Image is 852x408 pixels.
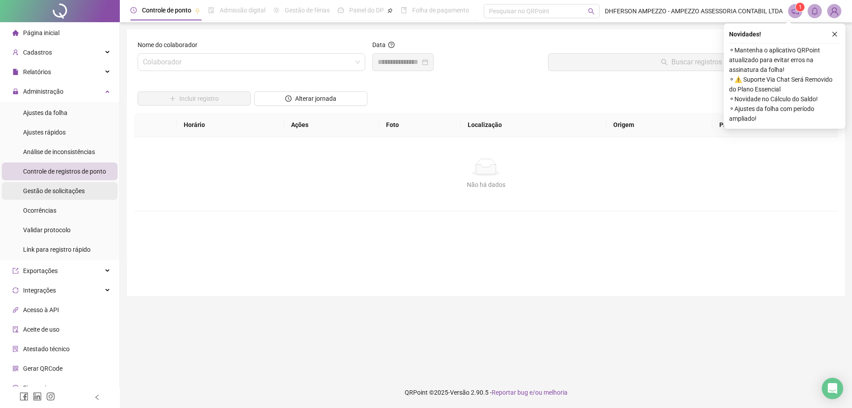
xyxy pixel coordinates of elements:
[379,113,461,137] th: Foto
[450,389,469,396] span: Versão
[142,7,191,14] span: Controle de ponto
[23,129,66,136] span: Ajustes rápidos
[606,113,712,137] th: Origem
[412,7,469,14] span: Folha de pagamento
[23,109,67,116] span: Ajustes da folha
[12,88,19,95] span: lock
[828,4,841,18] img: 64471
[401,7,407,13] span: book
[23,246,91,253] span: Link para registro rápido
[796,3,805,12] sup: 1
[23,88,63,95] span: Administração
[729,75,840,94] span: ⚬ ⚠️ Suporte Via Chat Será Removido do Plano Essencial
[23,326,59,333] span: Aceite de uso
[23,187,85,194] span: Gestão de solicitações
[822,378,843,399] div: Open Intercom Messenger
[349,7,384,14] span: Painel do DP
[20,392,28,401] span: facebook
[254,91,367,106] button: Alterar jornada
[799,4,802,10] span: 1
[12,346,19,352] span: solution
[23,168,106,175] span: Controle de registros de ponto
[120,377,852,408] footer: QRPoint © 2025 - 2.90.5 -
[284,113,379,137] th: Ações
[23,267,58,274] span: Exportações
[12,30,19,36] span: home
[23,365,63,372] span: Gerar QRCode
[729,104,840,123] span: ⚬ Ajustes da folha com período ampliado!
[12,326,19,333] span: audit
[273,7,280,13] span: sun
[295,94,336,103] span: Alterar jornada
[372,41,386,48] span: Data
[338,7,344,13] span: dashboard
[729,29,761,39] span: Novidades !
[138,40,203,50] label: Nome do colaborador
[23,29,59,36] span: Página inicial
[285,95,292,102] span: clock-circle
[12,385,19,391] span: dollar
[12,287,19,293] span: sync
[791,7,799,15] span: notification
[832,31,838,37] span: close
[23,345,70,353] span: Atestado técnico
[729,94,840,104] span: ⚬ Novidade no Cálculo do Saldo!
[461,113,607,137] th: Localização
[23,384,52,392] span: Financeiro
[94,394,100,400] span: left
[195,8,200,13] span: pushpin
[23,207,56,214] span: Ocorrências
[588,8,595,15] span: search
[12,49,19,55] span: user-add
[23,226,71,234] span: Validar protocolo
[12,268,19,274] span: export
[712,113,838,137] th: Protocolo
[145,180,827,190] div: Não há dados
[387,8,393,13] span: pushpin
[388,42,394,48] span: question-circle
[729,45,840,75] span: ⚬ Mantenha o aplicativo QRPoint atualizado para evitar erros na assinatura da folha!
[492,389,568,396] span: Reportar bug e/ou melhoria
[220,7,265,14] span: Admissão digital
[138,91,251,106] button: Incluir registro
[130,7,137,13] span: clock-circle
[254,96,367,103] a: Alterar jornada
[208,7,214,13] span: file-done
[12,365,19,372] span: qrcode
[12,69,19,75] span: file
[23,148,95,155] span: Análise de inconsistências
[46,392,55,401] span: instagram
[23,68,51,75] span: Relatórios
[811,7,819,15] span: bell
[548,53,834,71] button: Buscar registros
[177,113,284,137] th: Horário
[285,7,330,14] span: Gestão de férias
[33,392,42,401] span: linkedin
[12,307,19,313] span: api
[23,49,52,56] span: Cadastros
[23,306,59,313] span: Acesso à API
[23,287,56,294] span: Integrações
[605,6,783,16] span: DHFERSON AMPEZZO - AMPEZZO ASSESSORIA CONTABIL LTDA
